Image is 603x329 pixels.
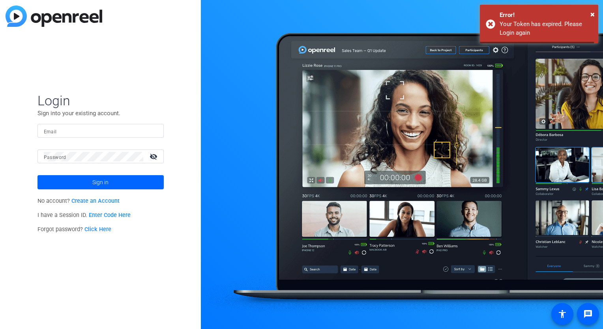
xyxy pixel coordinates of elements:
button: Close [590,8,595,20]
mat-label: Password [44,155,66,160]
a: Enter Code Here [89,212,131,219]
input: Enter Email Address [44,126,157,136]
span: No account? [37,198,120,204]
a: Click Here [84,226,111,233]
span: Login [37,92,164,109]
div: Your Token has expired. Please Login again [500,20,592,37]
span: × [590,9,595,19]
p: Sign into your existing account. [37,109,164,118]
span: Forgot password? [37,226,112,233]
span: Sign in [92,172,109,192]
mat-label: Email [44,129,57,135]
div: Error! [500,11,592,20]
mat-icon: visibility_off [145,151,164,162]
img: blue-gradient.svg [6,6,102,27]
button: Sign in [37,175,164,189]
mat-icon: accessibility [558,309,567,319]
span: I have a Session ID. [37,212,131,219]
mat-icon: message [583,309,593,319]
a: Create an Account [71,198,120,204]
